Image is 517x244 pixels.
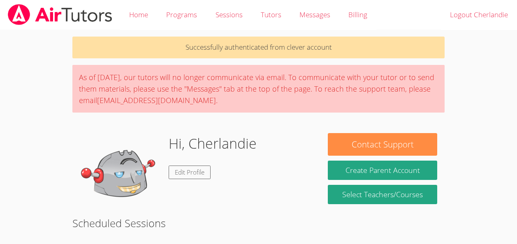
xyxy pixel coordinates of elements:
button: Contact Support [328,133,437,156]
img: airtutors_banner-c4298cdbf04f3fff15de1276eac7730deb9818008684d7c2e4769d2f7ddbe033.png [7,4,113,25]
a: Edit Profile [169,166,211,179]
button: Create Parent Account [328,161,437,180]
div: As of [DATE], our tutors will no longer communicate via email. To communicate with your tutor or ... [72,65,445,113]
img: default.png [80,133,162,215]
h2: Scheduled Sessions [72,215,445,231]
span: Messages [299,10,330,19]
h1: Hi, Cherlandie [169,133,257,154]
a: Select Teachers/Courses [328,185,437,204]
p: Successfully authenticated from clever account [72,37,445,58]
